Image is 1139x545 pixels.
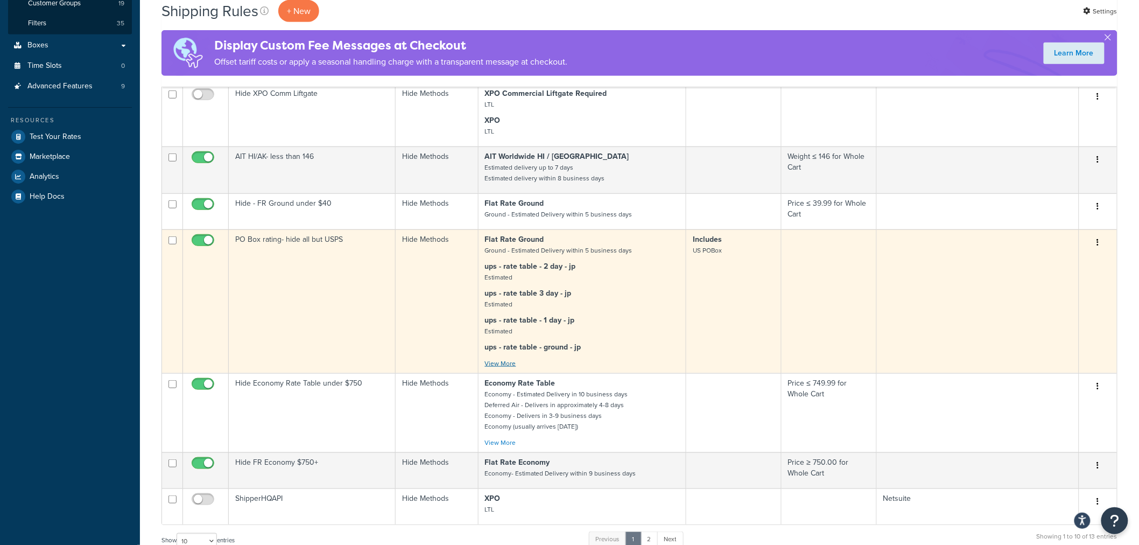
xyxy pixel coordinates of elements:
[485,198,544,209] strong: Flat Rate Ground
[877,488,1079,525] td: Netsuite
[229,83,396,146] td: Hide XPO Comm Liftgate
[214,37,567,54] h4: Display Custom Fee Messages at Checkout
[485,505,495,514] small: LTL
[485,389,628,431] small: Economy - Estimated Delivery in 10 business days Deferred Air - Delivers in approximately 4-8 day...
[30,192,65,201] span: Help Docs
[121,61,125,71] span: 0
[396,488,479,525] td: Hide Methods
[8,76,132,96] a: Advanced Features 9
[8,13,132,33] a: Filters 35
[485,315,575,326] strong: ups - rate table - 1 day - jp
[485,115,501,126] strong: XPO
[485,288,572,299] strong: ups - rate table 3 day - jp
[8,127,132,146] a: Test Your Rates
[30,172,59,181] span: Analytics
[485,100,495,109] small: LTL
[485,493,501,504] strong: XPO
[485,359,516,368] a: View More
[8,167,132,186] a: Analytics
[485,246,632,255] small: Ground - Estimated Delivery within 5 business days
[782,373,877,452] td: Price ≤ 749.99 for Whole Cart
[8,56,132,76] li: Time Slots
[485,299,513,309] small: Estimated
[117,19,124,28] span: 35
[485,438,516,448] a: View More
[30,132,81,142] span: Test Your Rates
[8,13,132,33] li: Filters
[161,30,214,76] img: duties-banner-06bc72dcb5fe05cb3f9472aba00be2ae8eb53ab6f0d8bb03d382ba314ac3c341.png
[1101,507,1128,534] button: Open Resource Center
[485,378,556,389] strong: Economy Rate Table
[27,41,48,50] span: Boxes
[8,116,132,125] div: Resources
[8,36,132,55] a: Boxes
[229,373,396,452] td: Hide Economy Rate Table under $750
[485,151,629,162] strong: AIT Worldwide HI / [GEOGRAPHIC_DATA]
[161,1,258,22] h1: Shipping Rules
[396,193,479,229] td: Hide Methods
[396,373,479,452] td: Hide Methods
[396,452,479,488] td: Hide Methods
[214,54,567,69] p: Offset tariff costs or apply a seasonal handling charge with a transparent message at checkout.
[229,229,396,373] td: PO Box rating- hide all but USPS
[485,272,513,282] small: Estimated
[485,457,550,468] strong: Flat Rate Economy
[28,19,46,28] span: Filters
[8,76,132,96] li: Advanced Features
[693,246,722,255] small: US POBox
[485,234,544,245] strong: Flat Rate Ground
[229,146,396,193] td: AIT HI/AK- less than 146
[485,127,495,136] small: LTL
[782,146,877,193] td: Weight ≤ 146 for Whole Cart
[693,234,722,245] strong: Includes
[485,326,513,336] small: Estimated
[27,61,62,71] span: Time Slots
[485,469,636,478] small: Economy- Estimated Delivery within 9 business days
[8,56,132,76] a: Time Slots 0
[8,147,132,166] a: Marketplace
[485,261,576,272] strong: ups - rate table - 2 day - jp
[1084,4,1117,19] a: Settings
[229,452,396,488] td: Hide FR Economy $750+
[485,163,605,183] small: Estimated delivery up to 7 days Estimated delivery within 8 business days
[121,82,125,91] span: 9
[485,209,632,219] small: Ground - Estimated Delivery within 5 business days
[8,187,132,206] a: Help Docs
[782,452,877,488] td: Price ≥ 750.00 for Whole Cart
[782,193,877,229] td: Price ≤ 39.99 for Whole Cart
[229,193,396,229] td: Hide - FR Ground under $40
[229,488,396,525] td: ShipperHQAPI
[396,146,479,193] td: Hide Methods
[396,229,479,373] td: Hide Methods
[485,88,607,99] strong: XPO Commercial Liftgate Required
[30,152,70,162] span: Marketplace
[396,83,479,146] td: Hide Methods
[1044,43,1105,64] a: Learn More
[27,82,93,91] span: Advanced Features
[485,341,581,353] strong: ups - rate table - ground - jp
